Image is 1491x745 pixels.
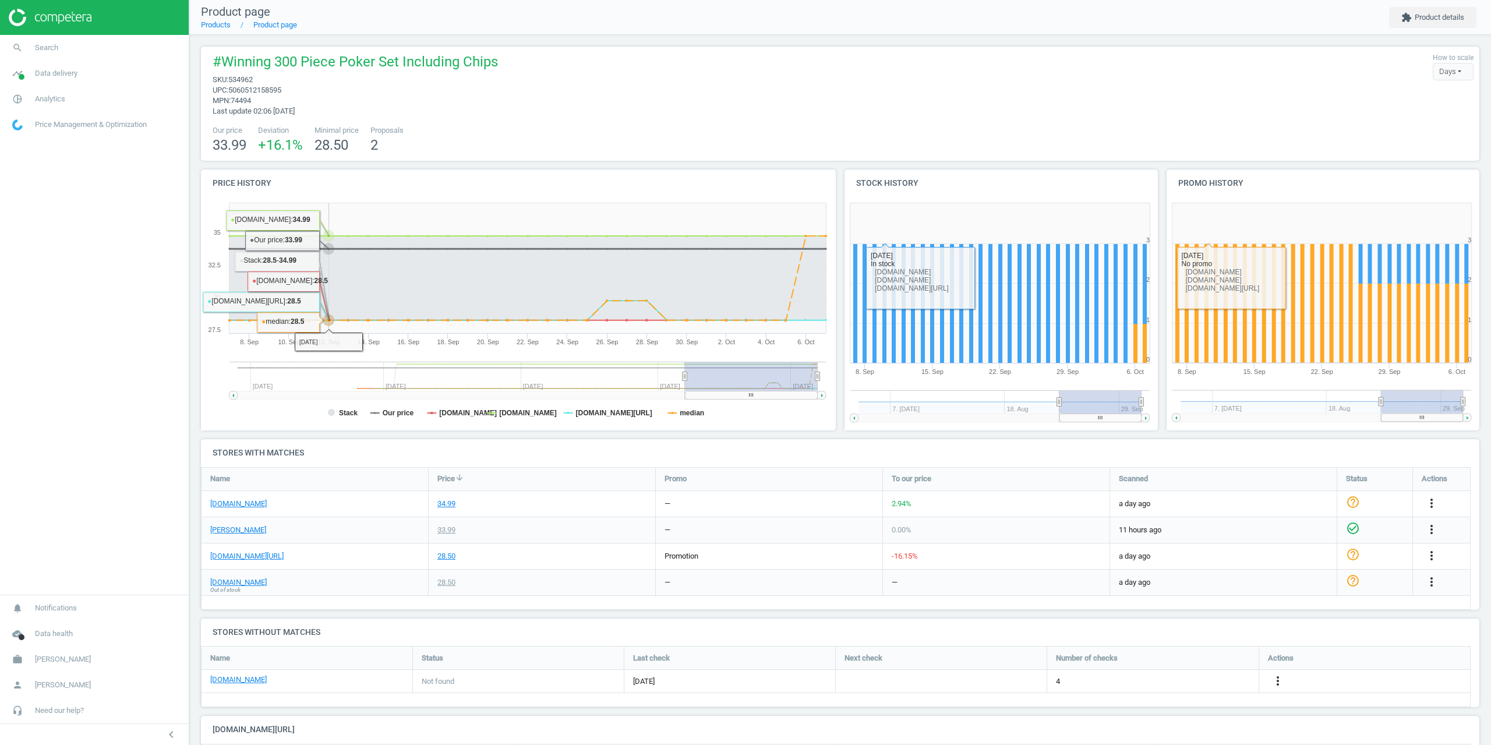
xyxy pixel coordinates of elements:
[1146,276,1150,283] text: 2
[1119,551,1328,562] span: a day ago
[35,43,58,53] span: Search
[1311,368,1333,375] tspan: 22. Sep
[1425,496,1439,511] button: more_vert
[455,473,464,482] i: arrow_downward
[892,525,911,534] span: 0.00 %
[1271,674,1285,688] i: more_vert
[680,409,704,417] tspan: median
[397,338,419,345] tspan: 16. Sep
[214,294,221,301] text: 30
[633,676,826,687] span: [DATE]
[12,119,23,130] img: wGWNvw8QSZomAAAAABJRU5ErkJggg==
[1121,405,1143,412] tspan: 29. Sep
[209,326,221,333] text: 27.5
[210,653,230,663] span: Name
[437,338,460,345] tspan: 18. Sep
[370,125,404,136] span: Proposals
[209,262,221,269] text: 32.5
[228,86,281,94] span: 5060512158595
[1425,575,1439,590] button: more_vert
[1119,577,1328,588] span: a day ago
[422,676,454,687] span: Not found
[477,338,499,345] tspan: 20. Sep
[1379,368,1401,375] tspan: 29. Sep
[676,338,698,345] tspan: 30. Sep
[210,551,284,562] a: [DOMAIN_NAME][URL]
[1346,474,1368,484] span: Status
[636,338,658,345] tspan: 28. Sep
[892,577,898,588] div: —
[1057,368,1079,375] tspan: 29. Sep
[499,409,557,417] tspan: [DOMAIN_NAME]
[665,577,670,588] div: —
[213,96,231,105] span: mpn :
[1425,522,1439,536] i: more_vert
[210,586,241,594] span: Out of stock
[213,86,228,94] span: upc :
[1448,368,1465,375] tspan: 6. Oct
[1433,63,1474,80] div: Days
[213,75,228,84] span: sku :
[437,551,455,562] div: 28.50
[921,368,944,375] tspan: 15. Sep
[845,653,882,663] span: Next check
[210,499,267,509] a: [DOMAIN_NAME]
[35,680,91,690] span: [PERSON_NAME]
[228,75,253,84] span: 534962
[315,125,359,136] span: Minimal price
[1468,356,1471,363] text: 0
[9,9,91,26] img: ajHJNr6hYgQAAAAASUVORK5CYII=
[665,552,698,560] span: promotion
[892,474,931,484] span: To our price
[665,474,687,484] span: Promo
[231,96,251,105] span: 74494
[1425,522,1439,538] button: more_vert
[1443,405,1465,412] tspan: 29. Sep
[278,338,300,345] tspan: 10. Sep
[1126,368,1143,375] tspan: 6. Oct
[157,727,186,742] button: chevron_left
[339,409,358,417] tspan: Stack
[201,439,1479,467] h4: Stores with matches
[6,623,29,645] i: cloud_done
[517,338,539,345] tspan: 22. Sep
[213,137,246,153] span: 33.99
[35,603,77,613] span: Notifications
[210,675,267,685] a: [DOMAIN_NAME]
[1346,548,1360,562] i: help_outline
[1146,356,1150,363] text: 0
[210,577,267,588] a: [DOMAIN_NAME]
[1389,7,1476,28] button: extensionProduct details
[201,716,1479,743] h4: [DOMAIN_NAME][URL]
[575,409,652,417] tspan: [DOMAIN_NAME][URL]
[1346,521,1360,535] i: check_circle_outline
[1119,474,1148,484] span: Scanned
[437,499,455,509] div: 34.99
[201,20,231,29] a: Products
[1468,276,1471,283] text: 2
[437,525,455,535] div: 33.99
[1425,575,1439,589] i: more_vert
[35,705,84,716] span: Need our help?
[797,338,814,345] tspan: 6. Oct
[856,368,874,375] tspan: 8. Sep
[1119,499,1328,509] span: a day ago
[1177,368,1196,375] tspan: 8. Sep
[989,368,1011,375] tspan: 22. Sep
[1422,474,1447,484] span: Actions
[892,499,911,508] span: 2.94 %
[718,338,735,345] tspan: 2. Oct
[596,338,619,345] tspan: 26. Sep
[437,474,455,484] span: Price
[665,525,670,535] div: —
[6,88,29,110] i: pie_chart_outlined
[6,597,29,619] i: notifications
[213,52,498,75] span: #Winning 300 Piece Poker Set Including Chips
[213,107,295,115] span: Last update 02:06 [DATE]
[1401,12,1412,23] i: extension
[1468,316,1471,323] text: 1
[437,577,455,588] div: 28.50
[258,137,303,153] span: +16.1 %
[892,552,918,560] span: -16.15 %
[6,648,29,670] i: work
